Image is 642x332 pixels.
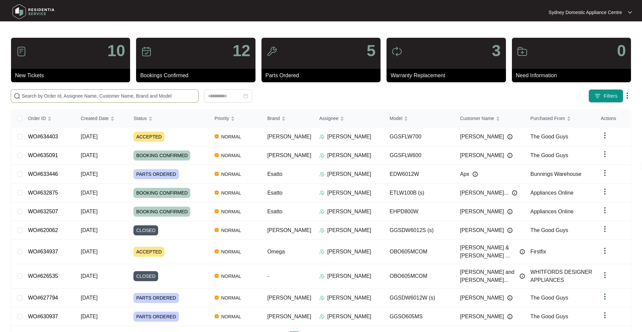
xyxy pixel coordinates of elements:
[215,191,219,195] img: Vercel Logo
[391,72,506,80] p: Warranty Replacement
[549,9,622,16] p: Sydney Domestic Appliance Centre
[133,247,164,257] span: ACCEPTED
[390,115,402,122] span: Model
[507,314,513,319] img: Info icon
[15,72,130,80] p: New Tickets
[133,225,158,235] span: CLOSED
[215,115,229,122] span: Priority
[107,43,125,59] p: 10
[81,295,98,301] span: [DATE]
[384,240,455,264] td: OBO605MCOM
[267,227,311,233] span: [PERSON_NAME]
[215,314,219,318] img: Vercel Logo
[219,272,244,280] span: NORMAL
[319,295,325,301] img: Assigner Icon
[28,171,58,177] a: WO#633446
[596,110,631,127] th: Actions
[319,153,325,158] img: Assigner Icon
[219,170,244,178] span: NORMAL
[267,273,269,279] span: -
[601,169,609,177] img: dropdown arrow
[28,295,58,301] a: WO#627794
[76,110,128,127] th: Created Date
[512,190,517,196] img: Info icon
[327,170,371,178] p: [PERSON_NAME]
[327,151,371,159] p: [PERSON_NAME]
[460,226,504,234] span: [PERSON_NAME]
[327,248,371,256] p: [PERSON_NAME]
[141,46,152,57] img: icon
[628,11,632,14] img: dropdown arrow
[140,72,255,80] p: Bookings Confirmed
[327,189,371,197] p: [PERSON_NAME]
[594,93,601,99] img: filter icon
[133,169,179,179] span: PARTS ORDERED
[460,313,504,321] span: [PERSON_NAME]
[384,307,455,326] td: GGSO605MS
[327,272,371,280] p: [PERSON_NAME]
[267,314,311,319] span: [PERSON_NAME]
[601,206,609,214] img: dropdown arrow
[530,249,546,254] span: Firstfix
[28,273,58,279] a: WO#626535
[384,184,455,202] td: ETLW100B (s)
[507,134,513,139] img: Info icon
[319,190,325,196] img: Assigner Icon
[492,43,501,59] p: 3
[219,208,244,216] span: NORMAL
[267,209,282,214] span: Esatto
[133,207,190,217] span: BOOKING CONFIRMED
[28,152,58,158] a: WO#635091
[460,208,504,216] span: [PERSON_NAME]
[28,115,46,122] span: Order ID
[28,209,58,214] a: WO#632507
[601,131,609,139] img: dropdown arrow
[215,228,219,232] img: Vercel Logo
[601,247,609,255] img: dropdown arrow
[327,226,371,234] p: [PERSON_NAME]
[215,153,219,157] img: Vercel Logo
[520,273,525,279] img: Info icon
[16,46,27,57] img: icon
[81,273,98,279] span: [DATE]
[219,151,244,159] span: NORMAL
[525,110,596,127] th: Purchased From
[81,314,98,319] span: [DATE]
[22,92,196,100] input: Search by Order Id, Assignee Name, Customer Name, Brand and Model
[232,43,250,59] p: 12
[219,226,244,234] span: NORMAL
[530,190,573,196] span: Appliances Online
[507,228,513,233] img: Info icon
[262,110,314,127] th: Brand
[81,152,98,158] span: [DATE]
[81,134,98,139] span: [DATE]
[384,202,455,221] td: EHPD800W
[327,133,371,141] p: [PERSON_NAME]
[530,227,568,233] span: The Good Guys
[601,271,609,279] img: dropdown arrow
[623,92,631,100] img: dropdown arrow
[267,134,311,139] span: [PERSON_NAME]
[530,314,568,319] span: The Good Guys
[81,209,98,214] span: [DATE]
[215,249,219,253] img: Vercel Logo
[507,209,513,214] img: Info icon
[384,127,455,146] td: GGSFLW700
[460,170,469,178] span: Apx
[460,189,509,197] span: [PERSON_NAME]...
[128,110,209,127] th: Status
[460,294,504,302] span: [PERSON_NAME]
[314,110,385,127] th: Assignee
[28,249,58,254] a: WO#634937
[384,146,455,165] td: GGSFLW600
[530,295,568,301] span: The Good Guys
[384,221,455,240] td: GGSDW6012S (s)
[215,134,219,138] img: Vercel Logo
[319,209,325,214] img: Assigner Icon
[366,43,376,59] p: 5
[319,314,325,319] img: Assigner Icon
[133,293,179,303] span: PARTS ORDERED
[460,244,517,260] span: [PERSON_NAME] & [PERSON_NAME] ...
[219,189,244,197] span: NORMAL
[267,171,282,177] span: Esatto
